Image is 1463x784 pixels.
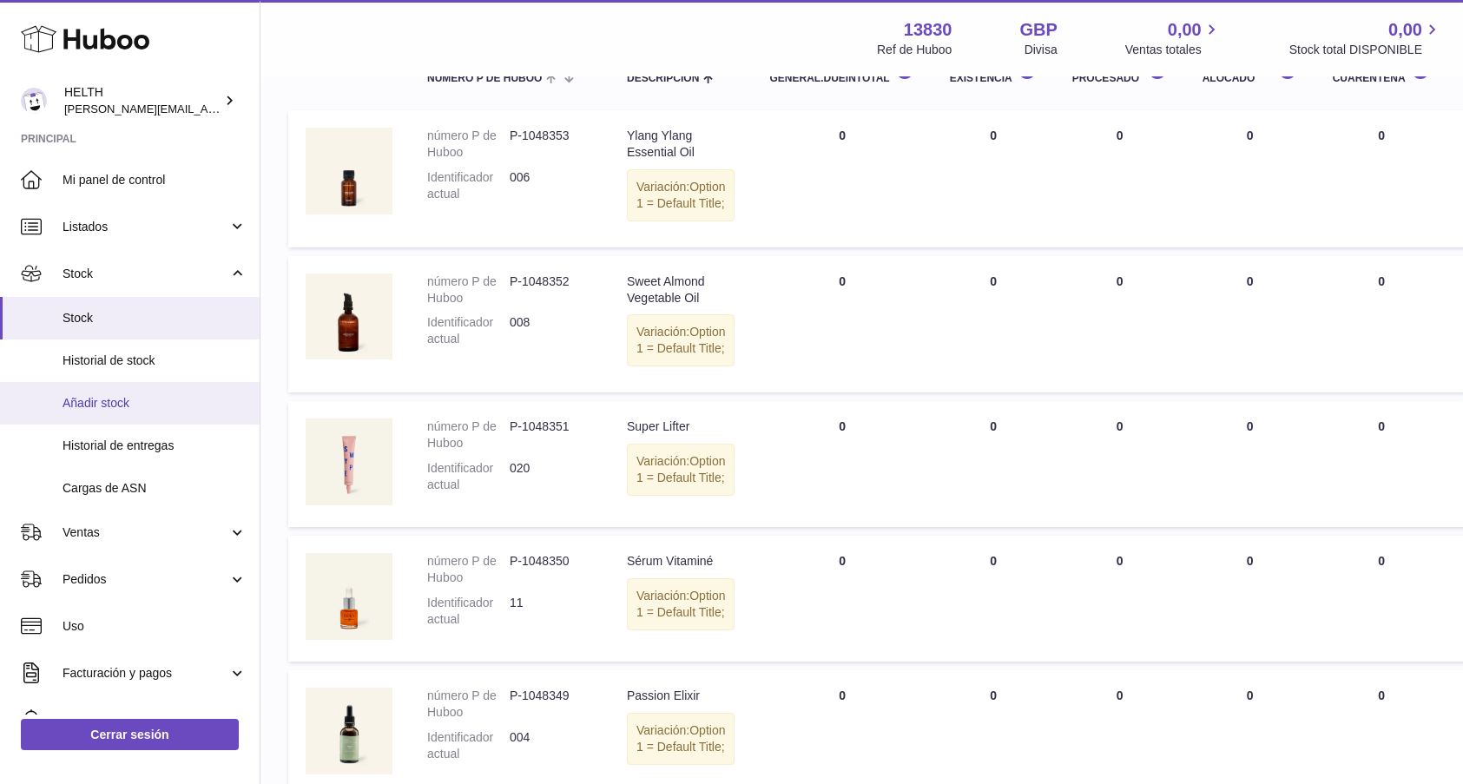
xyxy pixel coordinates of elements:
[427,595,510,628] dt: Identificador actual
[1168,18,1202,42] span: 0,00
[63,618,247,635] span: Uso
[627,73,699,84] span: Descripción
[63,266,228,282] span: Stock
[1378,274,1385,288] span: 0
[1289,42,1442,58] span: Stock total DISPONIBLE
[21,88,47,114] img: laura@helth.com
[64,84,221,117] div: HELTH
[932,401,1055,527] td: 0
[63,524,228,541] span: Ventas
[510,273,592,306] dd: P-1048352
[627,713,735,765] div: Variación:
[427,169,510,202] dt: Identificador actual
[627,578,735,630] div: Variación:
[1025,42,1058,58] div: Divisa
[752,256,932,393] td: 0
[932,256,1055,393] td: 0
[1378,554,1385,568] span: 0
[627,273,735,306] div: Sweet Almond Vegetable Oil
[1289,18,1442,58] a: 0,00 Stock total DISPONIBLE
[427,273,510,306] dt: número P de Huboo
[306,273,392,359] img: product image
[306,128,392,214] img: product image
[510,169,592,202] dd: 006
[1378,419,1385,433] span: 0
[510,595,592,628] dd: 11
[636,180,725,210] span: Option 1 = Default Title;
[510,688,592,721] dd: P-1048349
[1125,18,1222,58] a: 0,00 Ventas totales
[64,102,348,115] span: [PERSON_NAME][EMAIL_ADDRESS][DOMAIN_NAME]
[63,219,228,235] span: Listados
[1185,110,1315,247] td: 0
[306,418,392,505] img: product image
[1388,18,1422,42] span: 0,00
[510,314,592,347] dd: 008
[752,536,932,662] td: 0
[510,460,592,493] dd: 020
[1125,42,1222,58] span: Ventas totales
[932,536,1055,662] td: 0
[427,128,510,161] dt: número P de Huboo
[510,128,592,161] dd: P-1048353
[63,438,247,454] span: Historial de entregas
[510,729,592,762] dd: 004
[63,571,228,588] span: Pedidos
[627,169,735,221] div: Variación:
[1185,256,1315,393] td: 0
[636,723,725,754] span: Option 1 = Default Title;
[63,172,247,188] span: Mi panel de control
[427,418,510,451] dt: número P de Huboo
[63,352,247,369] span: Historial de stock
[510,418,592,451] dd: P-1048351
[932,110,1055,247] td: 0
[627,553,735,570] div: Sérum Vitaminé
[63,395,247,412] span: Añadir stock
[1055,401,1185,527] td: 0
[877,42,952,58] div: Ref de Huboo
[752,110,932,247] td: 0
[1055,110,1185,247] td: 0
[427,688,510,721] dt: número P de Huboo
[1055,536,1185,662] td: 0
[63,712,247,728] span: Incidencias
[752,401,932,527] td: 0
[627,314,735,366] div: Variación:
[636,589,725,619] span: Option 1 = Default Title;
[306,553,392,640] img: product image
[904,18,952,42] strong: 13830
[306,688,392,774] img: product image
[1185,536,1315,662] td: 0
[427,553,510,586] dt: número P de Huboo
[627,128,735,161] div: Ylang Ylang Essential Oil
[1185,401,1315,527] td: 0
[1019,18,1057,42] strong: GBP
[627,688,735,704] div: Passion Elixir
[63,480,247,497] span: Cargas de ASN
[510,553,592,586] dd: P-1048350
[427,73,542,84] span: número P de Huboo
[627,418,735,435] div: Super Lifter
[627,444,735,496] div: Variación:
[1378,688,1385,702] span: 0
[427,729,510,762] dt: Identificador actual
[1055,256,1185,393] td: 0
[63,665,228,682] span: Facturación y pagos
[1378,128,1385,142] span: 0
[63,310,247,326] span: Stock
[21,719,239,750] a: Cerrar sesión
[427,314,510,347] dt: Identificador actual
[427,460,510,493] dt: Identificador actual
